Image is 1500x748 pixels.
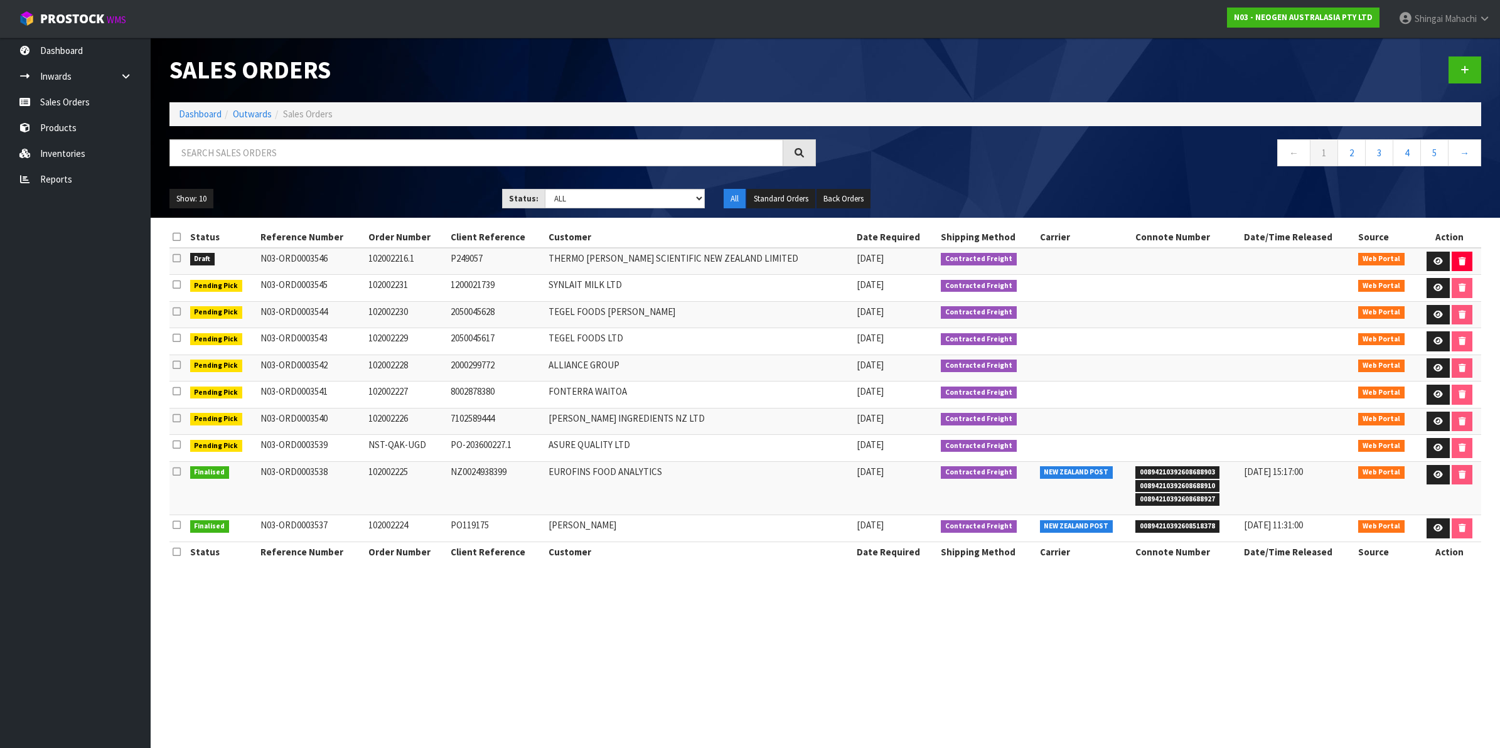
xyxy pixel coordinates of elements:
span: Contracted Freight [941,466,1017,479]
span: Finalised [190,520,230,533]
th: Shipping Method [938,542,1036,562]
span: Mahachi [1445,13,1477,24]
td: 1200021739 [447,275,545,302]
span: Contracted Freight [941,253,1017,265]
td: NZ0024938399 [447,461,545,515]
span: [DATE] [857,359,884,371]
span: Pending Pick [190,280,243,292]
th: Customer [545,227,854,247]
td: 102002231 [365,275,447,302]
button: All [724,189,746,209]
a: 3 [1365,139,1393,166]
td: 102002216.1 [365,248,447,275]
td: N03-ORD0003540 [257,408,365,435]
img: cube-alt.png [19,11,35,26]
th: Action [1418,542,1481,562]
td: 8002878380 [447,382,545,409]
a: ← [1277,139,1310,166]
a: 1 [1310,139,1338,166]
td: N03-ORD0003543 [257,328,365,355]
span: Contracted Freight [941,333,1017,346]
td: N03-ORD0003541 [257,382,365,409]
td: N03-ORD0003539 [257,435,365,462]
td: [PERSON_NAME] INGREDIENTS NZ LTD [545,408,854,435]
h1: Sales Orders [169,56,816,83]
span: [DATE] 11:31:00 [1244,519,1303,531]
td: PO-203600227.1 [447,435,545,462]
td: 102002226 [365,408,447,435]
td: [PERSON_NAME] [545,515,854,542]
span: Contracted Freight [941,413,1017,425]
th: Date/Time Released [1241,542,1355,562]
th: Source [1355,227,1418,247]
span: Web Portal [1358,253,1405,265]
span: Pending Pick [190,387,243,399]
td: ALLIANCE GROUP [545,355,854,382]
td: N03-ORD0003544 [257,301,365,328]
th: Date Required [854,542,938,562]
span: [DATE] [857,439,884,451]
th: Reference Number [257,542,365,562]
td: 102002224 [365,515,447,542]
td: N03-ORD0003545 [257,275,365,302]
th: Reference Number [257,227,365,247]
th: Date/Time Released [1241,227,1355,247]
span: Web Portal [1358,440,1405,452]
span: Web Portal [1358,387,1405,399]
span: [DATE] [857,279,884,291]
span: ProStock [40,11,104,27]
td: N03-ORD0003537 [257,515,365,542]
span: Contracted Freight [941,280,1017,292]
span: Web Portal [1358,333,1405,346]
th: Order Number [365,227,447,247]
span: Contracted Freight [941,306,1017,319]
td: 2050045617 [447,328,545,355]
input: Search sales orders [169,139,783,166]
th: Connote Number [1132,227,1241,247]
td: 102002229 [365,328,447,355]
th: Carrier [1037,227,1133,247]
th: Status [187,227,258,247]
td: SYNLAIT MILK LTD [545,275,854,302]
span: [DATE] 15:17:00 [1244,466,1303,478]
a: Outwards [233,108,272,120]
span: Pending Pick [190,333,243,346]
td: 102002228 [365,355,447,382]
span: Web Portal [1358,360,1405,372]
nav: Page navigation [835,139,1481,170]
td: 2050045628 [447,301,545,328]
strong: N03 - NEOGEN AUSTRALASIA PTY LTD [1234,12,1373,23]
th: Order Number [365,542,447,562]
td: N03-ORD0003538 [257,461,365,515]
th: Status [187,542,258,562]
td: THERMO [PERSON_NAME] SCIENTIFIC NEW ZEALAND LIMITED [545,248,854,275]
span: Finalised [190,466,230,479]
span: 00894210392608688927 [1135,493,1219,506]
th: Carrier [1037,542,1133,562]
td: N03-ORD0003542 [257,355,365,382]
td: ASURE QUALITY LTD [545,435,854,462]
button: Show: 10 [169,189,213,209]
span: [DATE] [857,519,884,531]
span: [DATE] [857,306,884,318]
th: Action [1418,227,1481,247]
a: 4 [1393,139,1421,166]
th: Client Reference [447,227,545,247]
span: Pending Pick [190,440,243,452]
span: [DATE] [857,332,884,344]
span: [DATE] [857,385,884,397]
td: P249057 [447,248,545,275]
strong: Status: [509,193,538,204]
th: Shipping Method [938,227,1036,247]
a: 5 [1420,139,1449,166]
td: EUROFINS FOOD ANALYTICS [545,461,854,515]
td: 2000299772 [447,355,545,382]
span: 00894210392608688910 [1135,480,1219,493]
td: 102002225 [365,461,447,515]
span: Web Portal [1358,413,1405,425]
a: Dashboard [179,108,222,120]
td: 102002230 [365,301,447,328]
span: Draft [190,253,215,265]
button: Standard Orders [747,189,815,209]
span: Web Portal [1358,280,1405,292]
